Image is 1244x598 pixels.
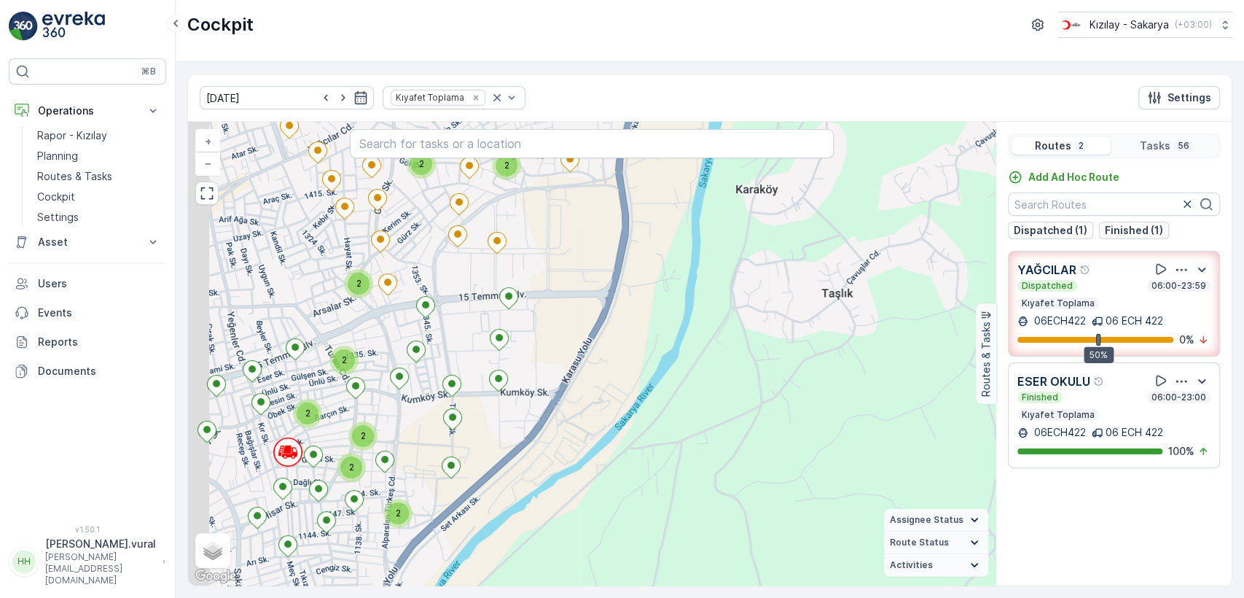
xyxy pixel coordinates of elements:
p: Reports [38,335,160,349]
div: 50% [1084,347,1114,363]
div: 2 [348,422,377,451]
p: Routes & Tasks [979,322,993,397]
span: 2 [419,158,424,169]
input: Search Routes [1008,193,1220,216]
summary: Route Status [884,532,988,554]
a: Users [9,269,166,298]
a: Zoom Out [197,152,219,174]
p: Settings [1167,90,1211,105]
p: Events [38,306,160,320]
p: Add Ad Hoc Route [1028,170,1119,185]
button: Dispatched (1) [1008,222,1093,239]
button: Asset [9,228,166,257]
p: Finished (1) [1105,223,1163,238]
p: 2 [1077,140,1085,152]
p: Routes [1035,139,1071,153]
p: 56 [1176,140,1191,152]
a: Events [9,298,166,327]
a: Settings [31,207,166,228]
p: ⌘B [141,66,156,77]
span: Route Status [890,537,949,548]
div: 2 [383,499,412,528]
span: 2 [305,408,310,419]
p: 06:00-23:59 [1150,280,1208,292]
span: 2 [396,508,401,519]
a: Routes & Tasks [31,166,166,187]
a: Documents [9,357,166,386]
p: Kıyafet Toplama [1020,298,1096,309]
p: 06:00-23:00 [1150,392,1208,403]
p: 06ECH422 [1031,425,1086,440]
p: ESER OKULU [1017,373,1090,390]
p: Tasks [1140,139,1170,153]
p: Users [38,276,160,291]
p: Operations [38,104,137,118]
p: Finished [1020,392,1060,403]
a: Open this area in Google Maps (opens a new window) [192,567,240,586]
div: HH [12,550,36,573]
a: Rapor - Kızılay [31,125,166,146]
button: Settings [1138,86,1220,109]
div: Help Tooltip Icon [1079,264,1091,276]
p: ( +03:00 ) [1175,19,1212,31]
button: Operations [9,96,166,125]
p: 0 % [1179,333,1194,347]
input: dd/mm/yyyy [200,86,374,109]
span: 2 [361,430,366,441]
p: Dispatched [1020,280,1074,292]
div: 2 [492,151,521,180]
p: YAĞCILAR [1017,261,1076,279]
summary: Activities [884,554,988,577]
span: 2 [342,354,347,365]
div: Kıyafet Toplama [391,90,466,104]
span: − [205,157,212,169]
span: Activities [890,559,933,571]
div: 2 [407,149,436,179]
span: 2 [349,462,354,473]
p: Asset [38,235,137,249]
a: Planning [31,146,166,166]
p: 06 ECH 422 [1106,425,1163,440]
a: Zoom In [197,131,219,152]
p: 06 ECH 422 [1106,314,1163,328]
p: Kızılay - Sakarya [1090,18,1169,32]
div: Remove Kıyafet Toplama [468,92,484,104]
a: Add Ad Hoc Route [1008,170,1119,185]
div: Help Tooltip Icon [1093,376,1105,387]
div: 2 [344,269,373,298]
p: [PERSON_NAME][EMAIL_ADDRESS][DOMAIN_NAME] [45,551,156,586]
button: HH[PERSON_NAME].vural[PERSON_NAME][EMAIL_ADDRESS][DOMAIN_NAME] [9,537,166,586]
p: Cockpit [187,13,254,36]
a: Layers [197,535,229,567]
img: logo [9,12,38,41]
img: Google [192,567,240,586]
p: Settings [37,210,79,225]
p: Kıyafet Toplama [1020,409,1096,421]
p: Cockpit [37,190,75,204]
p: Dispatched (1) [1014,223,1087,238]
span: 2 [504,160,509,171]
p: Documents [38,364,160,378]
a: Reports [9,327,166,357]
span: 2 [356,278,361,289]
span: + [205,135,211,147]
img: k%C4%B1z%C4%B1lay_DTAvauz.png [1058,17,1084,33]
span: v 1.50.1 [9,525,166,534]
p: [PERSON_NAME].vural [45,537,156,551]
p: 06ECH422 [1031,314,1086,328]
div: 2 [329,346,359,375]
div: 2 [337,453,366,482]
a: Cockpit [31,187,166,207]
p: Rapor - Kızılay [37,128,107,143]
p: Planning [37,149,78,163]
div: 2 [293,399,322,428]
input: Search for tasks or a location [350,129,834,158]
p: 100 % [1168,444,1194,459]
button: Kızılay - Sakarya(+03:00) [1058,12,1232,38]
span: Assignee Status [890,514,963,526]
img: logo_light-DOdMpM7g.png [42,12,105,41]
button: Finished (1) [1099,222,1169,239]
summary: Assignee Status [884,509,988,532]
p: Routes & Tasks [37,169,112,184]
